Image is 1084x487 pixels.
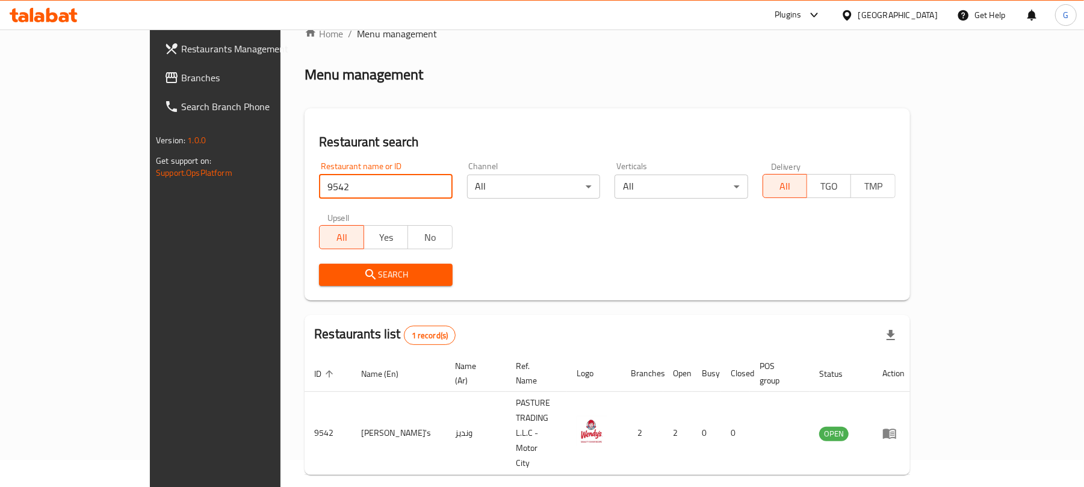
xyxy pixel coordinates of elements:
th: Closed [721,355,750,392]
td: PASTURE TRADING L.L.C - Motor City [506,392,567,475]
div: Total records count [404,326,456,345]
th: Branches [621,355,663,392]
td: 2 [621,392,663,475]
label: Upsell [327,213,350,222]
span: TMP [856,178,890,195]
th: Action [873,355,914,392]
button: All [763,174,807,198]
span: All [768,178,802,195]
button: TMP [850,174,895,198]
a: Search Branch Phone [155,92,331,121]
td: ونديز [445,392,506,475]
div: Plugins [775,8,801,22]
span: G [1063,8,1068,22]
th: Logo [567,355,621,392]
button: All [319,225,364,249]
span: Yes [369,229,403,246]
span: Name (Ar) [455,359,492,388]
th: Open [663,355,692,392]
span: Branches [181,70,321,85]
span: TGO [812,178,846,195]
span: 1 record(s) [404,330,456,341]
span: Search [329,267,442,282]
span: POS group [760,359,795,388]
span: 1.0.0 [187,132,206,148]
div: [GEOGRAPHIC_DATA] [858,8,938,22]
td: 0 [721,392,750,475]
a: Restaurants Management [155,34,331,63]
span: Status [819,367,858,381]
span: Version: [156,132,185,148]
span: Menu management [357,26,437,41]
span: Get support on: [156,153,211,169]
table: enhanced table [305,355,914,475]
span: All [324,229,359,246]
td: [PERSON_NAME]'s [352,392,445,475]
div: Export file [876,321,905,350]
a: Branches [155,63,331,92]
nav: breadcrumb [305,26,910,41]
span: Restaurants Management [181,42,321,56]
span: Search Branch Phone [181,99,321,114]
button: No [407,225,452,249]
img: Wendy's [577,416,607,446]
li: / [348,26,352,41]
h2: Restaurants list [314,325,456,345]
input: Search for restaurant name or ID.. [319,175,452,199]
h2: Restaurant search [319,133,896,151]
span: OPEN [819,427,849,441]
button: Yes [364,225,408,249]
a: Support.OpsPlatform [156,165,232,181]
span: No [413,229,447,246]
button: TGO [807,174,851,198]
div: Menu [882,426,905,441]
td: 0 [692,392,721,475]
th: Busy [692,355,721,392]
div: All [615,175,748,199]
button: Search [319,264,452,286]
td: 2 [663,392,692,475]
span: Ref. Name [516,359,553,388]
div: All [467,175,600,199]
h2: Menu management [305,65,423,84]
span: ID [314,367,337,381]
span: Name (En) [361,367,414,381]
label: Delivery [771,162,801,170]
